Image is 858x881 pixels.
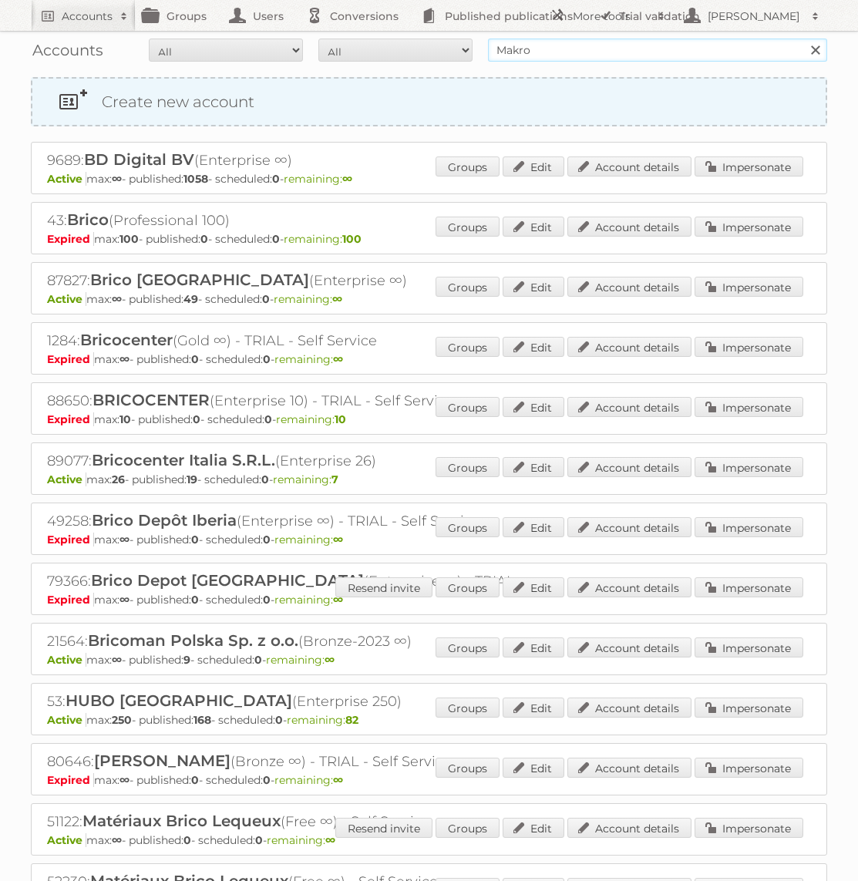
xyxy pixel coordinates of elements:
p: max: - published: - scheduled: - [47,833,811,847]
a: Account details [567,758,691,778]
strong: 0 [255,833,263,847]
span: Brico Depot [GEOGRAPHIC_DATA] [91,571,364,590]
strong: 0 [263,593,271,607]
a: Resend invite [335,818,432,838]
span: Expired [47,533,94,546]
strong: 0 [191,773,199,787]
strong: ∞ [112,172,122,186]
a: Edit [503,156,564,177]
a: Impersonate [695,758,803,778]
a: Groups [436,277,500,297]
span: remaining: [266,653,335,667]
strong: 0 [275,713,283,727]
h2: 21564: (Bronze-2023 ∞) [47,631,587,651]
strong: 0 [272,172,280,186]
p: max: - published: - scheduled: - [47,533,811,546]
strong: 0 [191,593,199,607]
strong: 250 [112,713,132,727]
strong: 0 [263,352,271,366]
strong: ∞ [333,533,343,546]
h2: 53: (Enterprise 250) [47,691,587,711]
span: Expired [47,232,94,246]
span: Active [47,653,86,667]
span: Expired [47,773,94,787]
span: Expired [47,593,94,607]
strong: 49 [183,292,198,306]
a: Edit [503,577,564,597]
span: remaining: [274,773,343,787]
span: remaining: [274,292,342,306]
a: Account details [567,156,691,177]
strong: 9 [183,653,190,667]
strong: 0 [262,292,270,306]
p: max: - published: - scheduled: - [47,232,811,246]
span: remaining: [274,593,343,607]
p: max: - published: - scheduled: - [47,172,811,186]
p: max: - published: - scheduled: - [47,352,811,366]
strong: 0 [200,232,208,246]
p: max: - published: - scheduled: - [47,292,811,306]
a: Account details [567,217,691,237]
span: Bricocenter [80,331,173,349]
strong: 10 [335,412,346,426]
span: remaining: [276,412,346,426]
strong: 100 [342,232,362,246]
strong: 10 [119,412,131,426]
strong: ∞ [119,593,130,607]
a: Resend invite [335,577,432,597]
p: max: - published: - scheduled: - [47,773,811,787]
a: Account details [567,818,691,838]
span: Active [47,472,86,486]
a: Account details [567,577,691,597]
a: Account details [567,397,691,417]
strong: 0 [264,412,272,426]
a: Impersonate [695,637,803,657]
a: Account details [567,457,691,477]
a: Edit [503,337,564,357]
strong: 0 [191,533,199,546]
a: Edit [503,517,564,537]
span: remaining: [284,172,352,186]
a: Account details [567,337,691,357]
h2: 79366: (Enterprise ∞) - TRIAL [47,571,587,591]
strong: 0 [263,773,271,787]
a: Impersonate [695,156,803,177]
a: Account details [567,637,691,657]
span: remaining: [287,713,358,727]
strong: 0 [263,533,271,546]
span: Active [47,172,86,186]
span: Brico [67,210,109,229]
strong: ∞ [325,833,335,847]
a: Groups [436,698,500,718]
span: Active [47,713,86,727]
h2: Accounts [62,8,113,24]
span: remaining: [274,533,343,546]
strong: 0 [254,653,262,667]
span: remaining: [267,833,335,847]
a: Groups [436,818,500,838]
strong: 0 [193,412,200,426]
h2: 43: (Professional 100) [47,210,587,230]
strong: ∞ [119,352,130,366]
h2: 51122: (Free ∞) - Self Service [47,812,587,832]
a: Groups [436,397,500,417]
p: max: - published: - scheduled: - [47,472,811,486]
a: Account details [567,277,691,297]
strong: ∞ [342,172,352,186]
a: Edit [503,217,564,237]
a: Groups [436,337,500,357]
strong: 0 [191,352,199,366]
p: max: - published: - scheduled: - [47,713,811,727]
h2: More tools [573,8,650,24]
span: Brico [GEOGRAPHIC_DATA] [90,271,309,289]
p: max: - published: - scheduled: - [47,412,811,426]
a: Groups [436,758,500,778]
span: Expired [47,352,94,366]
h2: 1284: (Gold ∞) - TRIAL - Self Service [47,331,587,351]
span: remaining: [273,472,338,486]
p: max: - published: - scheduled: - [47,653,811,667]
span: Matériaux Brico Lequeux [82,812,281,830]
strong: ∞ [333,593,343,607]
span: Active [47,292,86,306]
a: Account details [567,698,691,718]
